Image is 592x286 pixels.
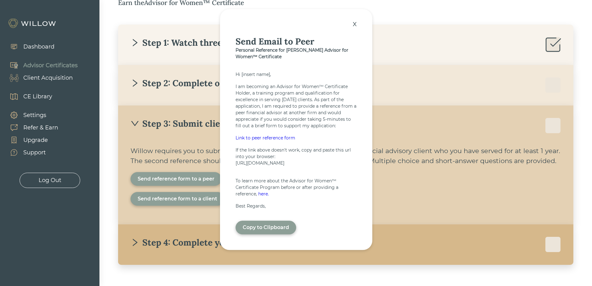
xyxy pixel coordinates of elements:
[3,109,58,121] a: Settings
[258,191,269,197] a: here.
[131,119,139,128] span: down
[131,238,139,247] span: right
[23,111,46,120] div: Settings
[3,59,78,72] a: Advisor Certificates
[23,74,73,82] div: Client Acquisition
[236,83,357,129] div: I am becoming an Advisor for Women™ Certificate Holder, a training program and qualification for ...
[3,40,54,53] a: Dashboard
[131,237,313,248] div: Step 4: Complete your Advisor Biography
[3,134,58,146] a: Upgrade
[138,175,214,183] div: Send reference form to a peer
[138,195,217,203] div: Send reference form to a client
[131,192,224,206] button: Send reference form to a client
[243,224,289,231] div: Copy to Clipboard
[131,146,561,166] div: Willow requires you to submit two references. One reference from a financial advisory client who ...
[131,118,314,129] div: Step 3: Submit client and peer references
[236,36,357,47] div: Send Email to Peer
[39,176,61,185] div: Log Out
[131,172,222,186] button: Send reference form to a peer
[23,124,58,132] div: Refer & Earn
[3,121,58,134] a: Refer & Earn
[236,203,357,209] div: Best Regards,
[236,178,357,197] div: To learn more about the Advisor for Women™ Certificate Program before or after providing a refere...
[3,90,52,103] a: CE Library
[131,77,292,89] div: Step 2: Complete one Coach Session
[23,61,78,70] div: Advisor Certificates
[236,135,357,141] a: Link to peer reference form
[131,79,139,87] span: right
[236,71,357,78] div: Hi [insert name],
[131,38,139,47] span: right
[350,17,360,30] div: x
[23,148,46,157] div: Support
[3,72,78,84] a: Client Acquisition
[131,37,263,48] div: Step 1: Watch three trainings
[236,47,348,59] b: Personal Reference for [PERSON_NAME] Advisor for Women™ Certificate
[8,18,57,28] img: Willow
[236,147,357,160] div: If the link above doesn't work, copy and paste this url into your browser:
[236,221,296,234] button: Copy to Clipboard
[23,136,48,144] div: Upgrade
[23,92,52,101] div: CE Library
[23,43,54,51] div: Dashboard
[236,160,357,166] div: [URL][DOMAIN_NAME]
